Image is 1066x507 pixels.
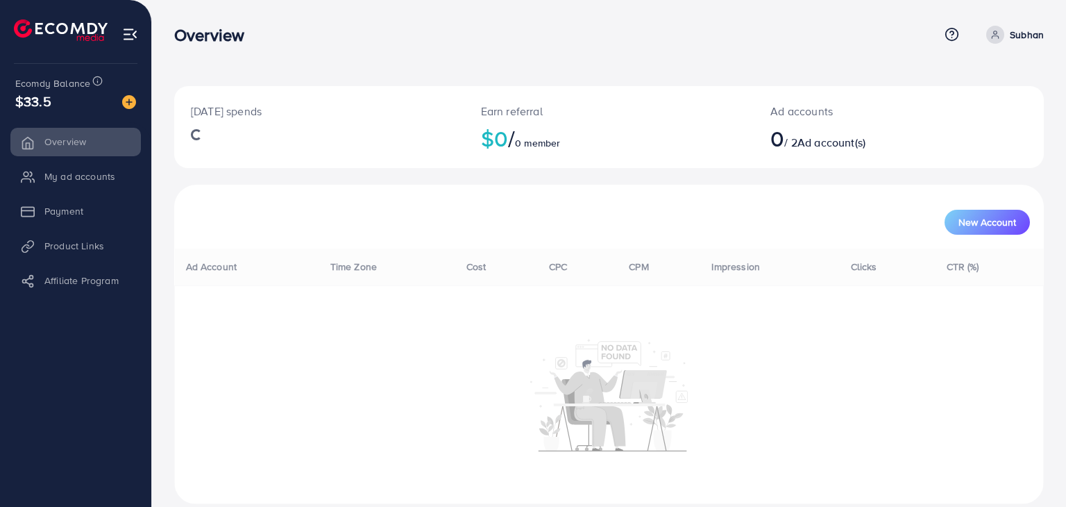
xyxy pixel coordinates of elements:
[122,95,136,109] img: image
[770,122,784,154] span: 0
[958,217,1016,227] span: New Account
[481,103,738,119] p: Earn referral
[122,26,138,42] img: menu
[515,136,560,150] span: 0 member
[1010,26,1044,43] p: Subhan
[481,125,738,151] h2: $0
[981,26,1044,44] a: Subhan
[770,103,954,119] p: Ad accounts
[945,210,1030,235] button: New Account
[15,91,51,111] span: $33.5
[14,19,108,41] img: logo
[508,122,515,154] span: /
[797,135,865,150] span: Ad account(s)
[15,76,90,90] span: Ecomdy Balance
[191,103,448,119] p: [DATE] spends
[770,125,954,151] h2: / 2
[174,25,255,45] h3: Overview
